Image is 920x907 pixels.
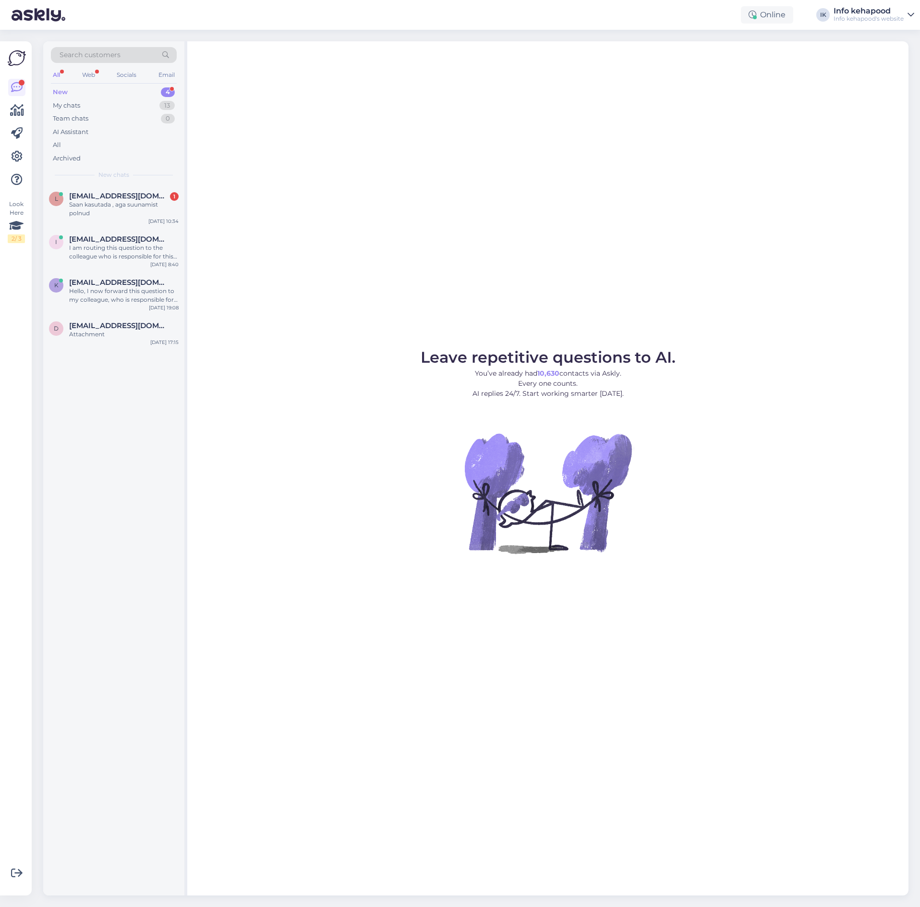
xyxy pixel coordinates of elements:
[148,218,179,225] div: [DATE] 10:34
[51,69,62,81] div: All
[150,261,179,268] div: [DATE] 8:40
[8,49,26,67] img: Askly Logo
[741,6,793,24] div: Online
[69,287,179,304] div: Hello, I now forward this question to my colleague, who is responsible for this. The reply will b...
[8,200,25,243] div: Look Here
[69,278,169,287] span: kruushelina@gmail.com
[69,235,169,244] span: iive.molokov@gmail.com
[55,195,58,202] span: l
[834,15,904,23] div: Info kehapood's website
[161,114,175,123] div: 0
[161,87,175,97] div: 4
[170,192,179,201] div: 1
[159,101,175,110] div: 13
[53,154,81,163] div: Archived
[54,282,59,289] span: k
[150,339,179,346] div: [DATE] 17:15
[80,69,97,81] div: Web
[53,127,88,137] div: AI Assistant
[421,368,676,399] p: You’ve already had contacts via Askly. Every one counts. AI replies 24/7. Start working smarter [...
[69,244,179,261] div: I am routing this question to the colleague who is responsible for this topic. The reply might ta...
[54,325,59,332] span: d
[149,304,179,311] div: [DATE] 19:08
[157,69,177,81] div: Email
[53,87,68,97] div: New
[60,50,121,60] span: Search customers
[461,406,634,579] img: No Chat active
[834,7,914,23] a: Info kehapoodInfo kehapood's website
[69,330,179,339] div: Attachment
[834,7,904,15] div: Info kehapood
[816,8,830,22] div: IK
[53,101,80,110] div: My chats
[69,321,169,330] span: dourou.xristina@yahoo.gr
[537,369,559,378] b: 10,630
[55,238,57,245] span: i
[69,192,169,200] span: llillevald@gmail.com
[53,114,88,123] div: Team chats
[115,69,138,81] div: Socials
[8,234,25,243] div: 2 / 3
[98,171,129,179] span: New chats
[53,140,61,150] div: All
[421,348,676,367] span: Leave repetitive questions to AI.
[69,200,179,218] div: Saan kasutada , aga suunamist polnud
